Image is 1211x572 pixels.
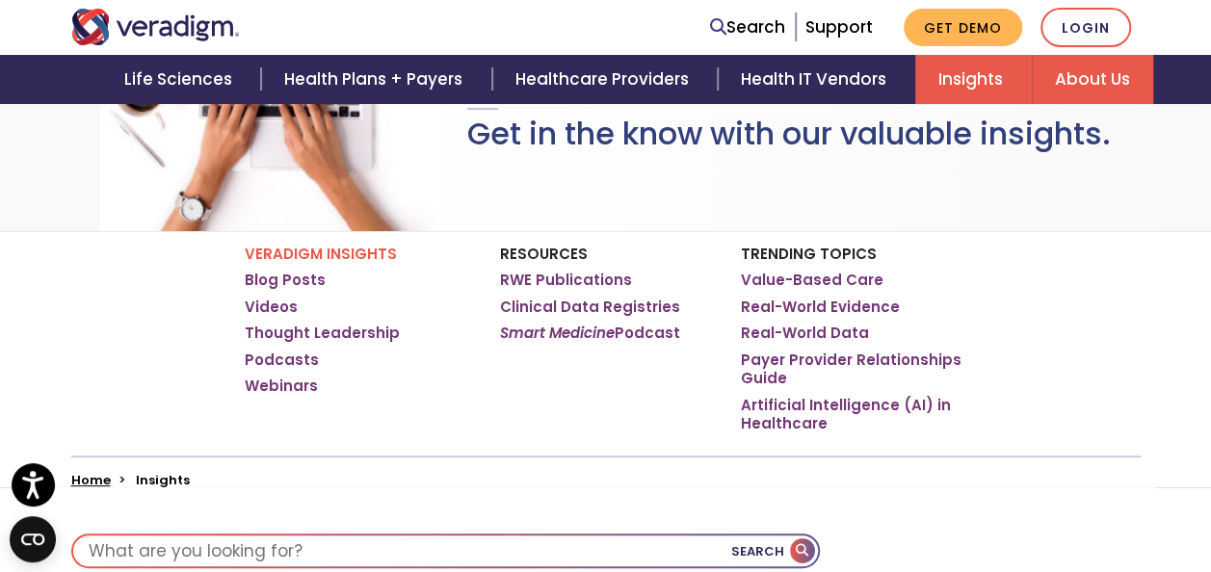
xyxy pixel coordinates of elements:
a: Smart MedicinePodcast [500,324,680,343]
a: Real-World Data [741,324,869,343]
button: Open CMP widget [10,516,56,562]
a: Login [1040,8,1131,47]
a: Home [71,471,111,489]
a: Artificial Intelligence (AI) in Healthcare [741,396,967,433]
a: Blog Posts [245,271,326,290]
a: About Us [1032,55,1153,104]
em: Smart Medicine [500,323,615,343]
a: Life Sciences [101,55,261,104]
input: What are you looking for? [73,535,818,566]
a: Health Plans + Payers [261,55,491,104]
a: Healthcare Providers [492,55,718,104]
a: Health IT Vendors [718,55,915,104]
button: Search [731,535,818,566]
a: Get Demo [904,9,1022,46]
a: Payer Provider Relationships Guide [741,351,967,388]
a: Insights [915,55,1032,104]
img: Veradigm logo [71,9,240,45]
a: Thought Leadership [245,324,400,343]
a: Podcasts [245,351,319,370]
a: Support [805,15,873,39]
a: Clinical Data Registries [500,298,680,317]
h1: Get in the know with our valuable insights. [467,116,1111,152]
a: Value-Based Care [741,271,883,290]
a: RWE Publications [500,271,632,290]
a: Videos [245,298,298,317]
a: Real-World Evidence [741,298,900,317]
a: Webinars [245,377,318,396]
a: Search [710,14,785,40]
